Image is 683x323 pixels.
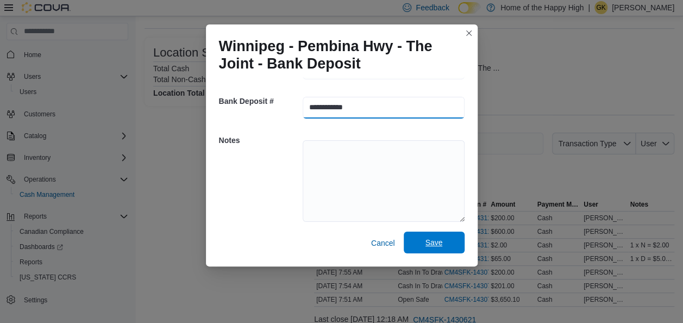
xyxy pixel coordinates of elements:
[219,129,300,151] h5: Notes
[425,237,443,248] span: Save
[219,90,300,112] h5: Bank Deposit #
[367,232,399,254] button: Cancel
[404,232,465,253] button: Save
[462,27,475,40] button: Closes this modal window
[219,38,456,72] h1: Winnipeg - Pembina Hwy - The Joint - Bank Deposit
[371,238,395,249] span: Cancel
